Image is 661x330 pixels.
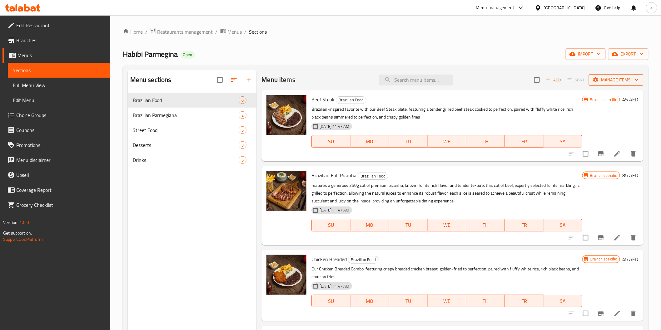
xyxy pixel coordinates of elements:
span: Branch specific [588,172,620,178]
span: Street Food [133,126,239,134]
button: Branch-specific-item [594,230,609,245]
div: Desserts3 [128,138,257,153]
span: 3 [239,142,246,148]
span: 5 [239,157,246,163]
a: Edit Menu [8,93,110,108]
div: Drinks [133,156,239,164]
span: [DATE] 11:47 AM [317,124,352,129]
span: Promotions [16,141,105,149]
button: TH [466,219,505,231]
p: features a generous 250g cut of premium picanha, known for its rich flavor and tender texture. th... [311,182,582,205]
a: Choice Groups [2,108,110,123]
div: Drinks5 [128,153,257,167]
button: FR [505,135,544,148]
nav: Menu sections [128,90,257,170]
button: MO [350,219,389,231]
span: Grocery Checklist [16,201,105,209]
a: Coupons [2,123,110,138]
div: Brazilian Parmegiana2 [128,108,257,123]
a: Grocery Checklist [2,197,110,212]
span: 6 [239,97,246,103]
span: Coverage Report [16,186,105,194]
img: Chicken Breaded [266,255,306,295]
button: Manage items [589,74,644,86]
a: Menus [2,48,110,63]
button: SU [311,219,350,231]
div: Street Food5 [128,123,257,138]
span: SU [314,221,348,230]
span: SA [546,297,580,306]
span: Menu disclaimer [16,156,105,164]
span: TH [469,221,503,230]
span: Brazilian Food [133,96,239,104]
span: Coupons [16,126,105,134]
span: Branches [16,36,105,44]
span: Upsell [16,171,105,179]
p: Brazilian-inspired favorite with our Beef Steak plate, featuring a tender grilled beef steak cook... [311,105,582,121]
span: WE [430,221,464,230]
span: Desserts [133,141,239,149]
span: Brazilian Full Picanha [311,171,356,180]
div: items [239,111,246,119]
h2: Menu sections [130,75,171,85]
a: Upsell [2,167,110,182]
span: Edit Restaurant [16,22,105,29]
button: TH [466,295,505,307]
span: Restaurants management [157,28,213,36]
button: SA [544,295,582,307]
button: delete [626,230,641,245]
span: SA [546,137,580,146]
a: Branches [2,33,110,48]
span: FR [507,297,541,306]
button: FR [505,219,544,231]
button: TU [389,295,428,307]
a: Edit menu item [614,150,621,158]
img: Brazilian Full Picanha [266,171,306,211]
a: Sections [8,63,110,78]
span: TU [392,221,425,230]
h6: 85 AED [623,171,639,180]
button: SU [311,135,350,148]
button: Add section [241,72,256,87]
span: Add item [544,75,564,85]
button: Branch-specific-item [594,306,609,321]
span: Open [181,52,195,57]
button: delete [626,146,641,161]
a: Edit menu item [614,310,621,317]
span: [DATE] 11:47 AM [317,283,352,289]
span: FR [507,221,541,230]
span: Menus [17,51,105,59]
button: MO [350,295,389,307]
span: WE [430,297,464,306]
li: / [245,28,247,36]
button: Branch-specific-item [594,146,609,161]
button: delete [626,306,641,321]
a: Home [123,28,143,36]
button: TH [466,135,505,148]
span: WE [430,137,464,146]
span: 1.0.0 [19,218,29,226]
div: Brazilian Food [358,172,388,180]
button: TU [389,219,428,231]
span: TU [392,137,425,146]
div: Menu-management [476,4,514,12]
li: / [145,28,147,36]
span: Brazilian Food [336,96,366,104]
span: Choice Groups [16,111,105,119]
span: Add [545,76,562,84]
a: Menus [220,28,242,36]
span: export [613,50,644,58]
span: Brazilian Food [348,256,378,263]
a: Promotions [2,138,110,153]
span: Select to update [579,231,592,244]
span: Sections [249,28,267,36]
span: SA [546,221,580,230]
li: / [216,28,218,36]
span: Menus [228,28,242,36]
span: Select all sections [213,73,226,86]
span: Brazilian Parmegiana [133,111,239,119]
span: Manage items [594,76,639,84]
button: Add [544,75,564,85]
